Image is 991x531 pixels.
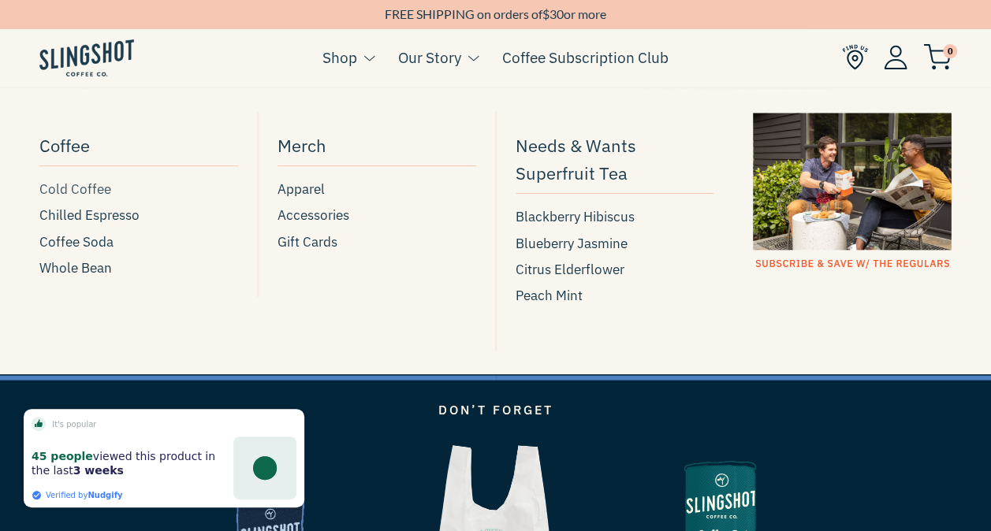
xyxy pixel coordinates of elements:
span: Gift Cards [278,232,337,253]
a: Coffee Subscription Club [502,46,669,69]
a: Blueberry Jasmine [516,233,714,254]
span: Chilled Espresso [39,205,140,226]
a: Shop [322,46,357,69]
span: Citrus Elderflower [516,259,624,280]
a: Our Story [398,46,461,69]
span: Coffee [39,132,90,159]
span: Coffee Soda [39,232,114,253]
span: Blueberry Jasmine [516,233,628,254]
a: Coffee Soda [39,232,238,253]
a: Blackberry Hibiscus [516,206,714,228]
span: Blackberry Hibiscus [516,206,635,228]
span: 30 [550,6,564,21]
a: 0 [923,48,952,67]
img: Account [884,45,907,69]
a: Citrus Elderflower [516,259,714,280]
span: 0 [943,44,957,58]
span: Accessories [278,205,349,226]
span: Whole Bean [39,258,112,279]
a: Merch [278,128,476,166]
a: Gift Cards [278,232,476,253]
span: Merch [278,132,326,159]
span: Needs & Wants Superfruit Tea [516,132,714,187]
a: Accessories [278,205,476,226]
a: Cold Coffee [39,179,238,200]
a: Peach Mint [516,285,714,306]
a: Coffee [39,128,238,166]
span: $ [542,6,550,21]
span: Don’t Forget [438,401,553,417]
a: Needs & Wants Superfruit Tea [516,128,714,194]
span: Peach Mint [516,285,583,306]
a: Chilled Espresso [39,205,238,226]
img: cart [923,44,952,70]
span: Cold Coffee [39,179,111,200]
img: Find Us [842,44,868,70]
a: Whole Bean [39,258,238,279]
a: Apparel [278,179,476,200]
span: Apparel [278,179,325,200]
